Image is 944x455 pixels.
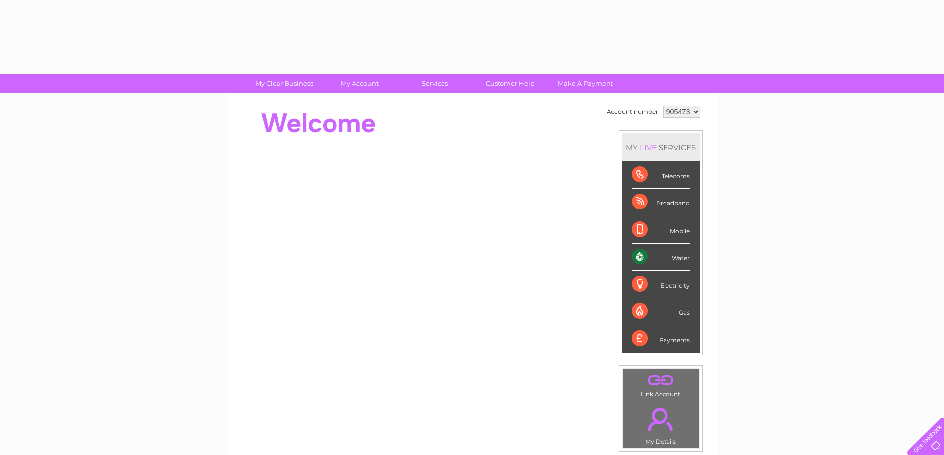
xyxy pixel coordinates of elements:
[632,298,690,325] div: Gas
[625,402,696,437] a: .
[604,103,661,120] td: Account number
[469,74,551,93] a: Customer Help
[632,216,690,244] div: Mobile
[243,74,325,93] a: My Clear Business
[638,143,659,152] div: LIVE
[394,74,476,93] a: Services
[319,74,400,93] a: My Account
[622,400,699,448] td: My Details
[622,133,700,161] div: MY SERVICES
[545,74,626,93] a: Make A Payment
[632,271,690,298] div: Electricity
[632,325,690,352] div: Payments
[632,244,690,271] div: Water
[632,189,690,216] div: Broadband
[632,161,690,189] div: Telecoms
[625,372,696,389] a: .
[622,369,699,400] td: Link Account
